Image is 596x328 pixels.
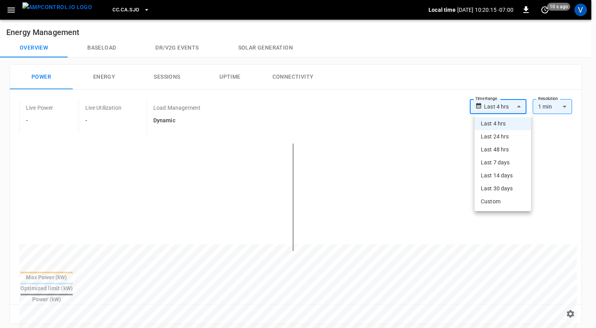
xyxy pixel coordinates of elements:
li: Last 4 hrs [475,117,531,130]
li: Last 14 days [475,169,531,182]
li: Last 7 days [475,156,531,169]
li: Last 24 hrs [475,130,531,143]
li: Last 30 days [475,182,531,195]
li: Custom [475,195,531,208]
li: Last 48 hrs [475,143,531,156]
